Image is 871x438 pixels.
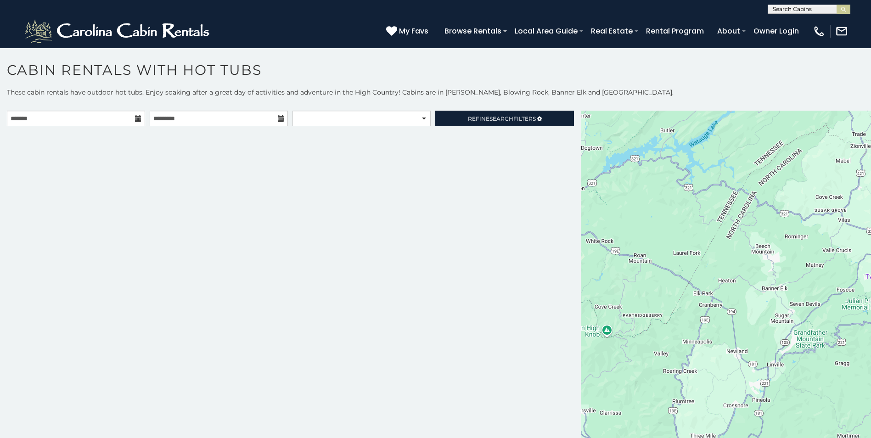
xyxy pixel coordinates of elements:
[510,23,582,39] a: Local Area Guide
[435,111,573,126] a: RefineSearchFilters
[713,23,745,39] a: About
[386,25,431,37] a: My Favs
[440,23,506,39] a: Browse Rentals
[23,17,214,45] img: White-1-2.png
[835,25,848,38] img: mail-regular-white.png
[749,23,804,39] a: Owner Login
[399,25,428,37] span: My Favs
[813,25,826,38] img: phone-regular-white.png
[641,23,708,39] a: Rental Program
[489,115,513,122] span: Search
[586,23,637,39] a: Real Estate
[468,115,536,122] span: Refine Filters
